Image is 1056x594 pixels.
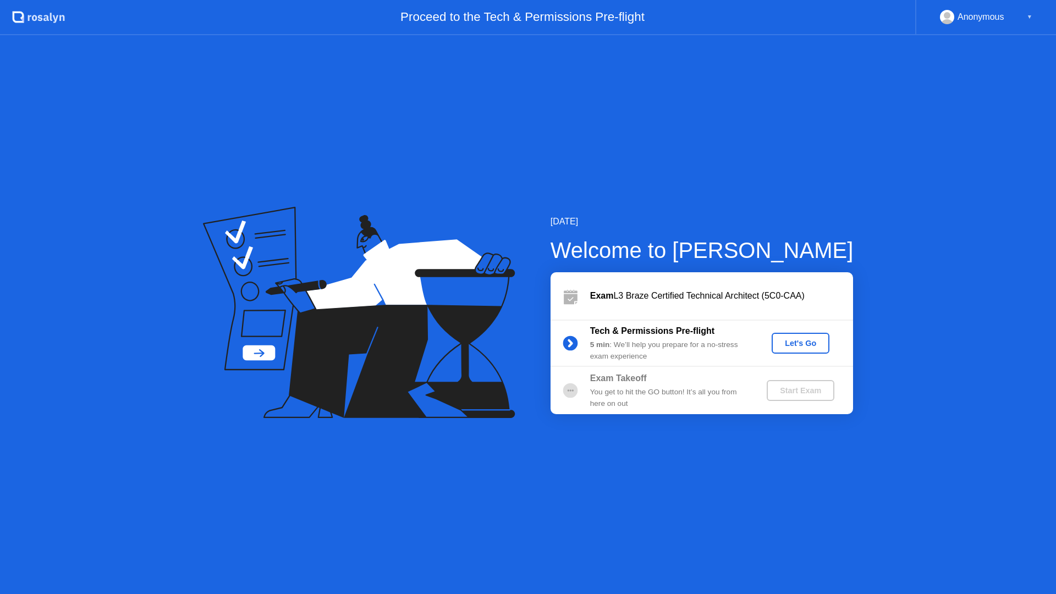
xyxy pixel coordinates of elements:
div: Anonymous [958,10,1004,24]
div: Let's Go [776,339,825,348]
div: L3 Braze Certified Technical Architect (5C0-CAA) [590,289,853,302]
div: ▼ [1027,10,1032,24]
button: Start Exam [767,380,834,401]
div: Start Exam [771,386,830,395]
b: Exam [590,291,614,300]
button: Let's Go [772,333,829,354]
b: 5 min [590,340,610,349]
b: Exam Takeoff [590,373,647,383]
div: [DATE] [551,215,854,228]
div: Welcome to [PERSON_NAME] [551,234,854,267]
div: You get to hit the GO button! It’s all you from here on out [590,387,749,409]
b: Tech & Permissions Pre-flight [590,326,714,335]
div: : We’ll help you prepare for a no-stress exam experience [590,339,749,362]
